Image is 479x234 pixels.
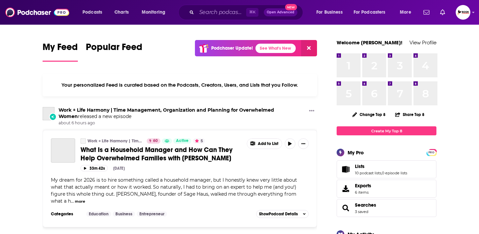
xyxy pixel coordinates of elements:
[427,150,435,155] span: PRO
[86,211,111,217] a: Education
[306,107,317,115] button: Show More Button
[409,39,436,46] a: View Profile
[355,209,368,214] a: 3 saved
[339,165,352,174] a: Lists
[49,113,57,120] div: New Episode
[456,5,470,20] img: User Profile
[211,45,253,51] p: Podchaser Update!
[86,41,142,62] a: Popular Feed
[337,160,436,178] span: Lists
[349,7,395,18] button: open menu
[258,141,278,146] span: Add to List
[80,146,242,162] a: What Is a Household Manager and How Can They Help Overwhelmed Families with [PERSON_NAME]
[75,199,85,204] button: more
[381,171,382,175] span: ,
[114,8,129,17] span: Charts
[197,7,246,18] input: Search podcasts, credits, & more...
[355,190,371,195] span: 6 items
[355,183,371,189] span: Exports
[355,202,376,208] a: Searches
[80,146,233,162] span: What Is a Household Manager and How Can They Help Overwhelmed Families with [PERSON_NAME]
[355,163,365,169] span: Lists
[43,41,78,57] span: My Feed
[354,8,386,17] span: For Podcasters
[51,138,75,163] a: What Is a Household Manager and How Can They Help Overwhelmed Families with Kelly Hubbell
[51,211,81,217] h3: Categories
[437,7,448,18] a: Show notifications dropdown
[176,138,189,144] span: Active
[427,150,435,155] a: PRO
[267,11,294,14] span: Open Advanced
[348,110,390,119] button: Change Top 8
[256,210,309,218] button: ShowPodcast Details
[355,171,381,175] a: 10 podcast lists
[339,203,352,213] a: Searches
[80,138,86,144] a: Work + Life Harmony | Time Management, Organization and Planning for Overwhelmed Women
[113,166,125,171] div: [DATE]
[59,107,274,119] a: Work + Life Harmony | Time Management, Organization and Planning for Overwhelmed Women
[246,8,258,17] span: ⌘ K
[456,5,470,20] span: Logged in as BookLaunchers
[113,211,135,217] a: Business
[337,180,436,198] a: Exports
[137,211,167,217] a: Entrepreneur
[80,165,108,171] button: 33m 42s
[173,138,191,144] a: Active
[316,8,343,17] span: For Business
[110,7,133,18] a: Charts
[337,39,402,46] a: Welcome [PERSON_NAME]!
[43,41,78,62] a: My Feed
[421,7,432,18] a: Show notifications dropdown
[137,7,174,18] button: open menu
[339,184,352,193] span: Exports
[456,5,470,20] button: Show profile menu
[87,138,142,144] a: Work + Life Harmony | Time Management, Organization and Planning for Overwhelmed Women
[147,138,160,144] a: 60
[43,74,317,96] div: Your personalized Feed is curated based on the Podcasts, Creators, Users, and Lists that you Follow.
[259,212,298,216] span: Show Podcast Details
[59,120,306,126] span: about 6 hours ago
[285,4,297,10] span: New
[153,138,158,144] span: 60
[355,163,407,169] a: Lists
[71,198,74,204] span: ...
[185,5,309,20] div: Search podcasts, credits, & more...
[142,8,165,17] span: Monitoring
[337,199,436,217] span: Searches
[337,126,436,135] a: Create My Top 8
[348,149,364,156] div: My Pro
[51,177,297,204] span: My dream for 2026 is to hire something called a household manager, but I honestly knew very littl...
[82,8,102,17] span: Podcasts
[78,7,111,18] button: open menu
[312,7,351,18] button: open menu
[298,138,309,149] button: Show More Button
[247,139,282,149] button: Show More Button
[59,107,306,120] h3: released a new episode
[255,44,296,53] a: See What's New
[395,7,419,18] button: open menu
[264,8,297,16] button: Open AdvancedNew
[193,138,205,144] button: 5
[395,108,425,121] button: Share Top 8
[5,6,69,19] img: Podchaser - Follow, Share and Rate Podcasts
[382,171,407,175] a: 0 episode lists
[400,8,411,17] span: More
[86,41,142,57] span: Popular Feed
[43,107,55,120] a: Work + Life Harmony | Time Management, Organization and Planning for Overwhelmed Women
